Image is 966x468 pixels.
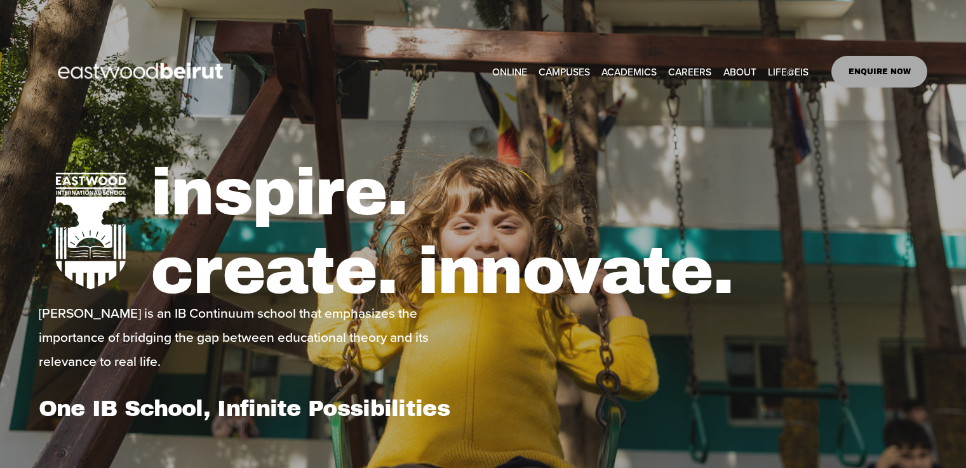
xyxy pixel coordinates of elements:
[768,62,808,81] a: folder dropdown
[39,39,246,104] img: EastwoodIS Global Site
[151,153,927,311] h1: inspire. create. innovate.
[668,62,711,81] a: CAREERS
[768,63,808,81] span: LIFE@EIS
[39,395,480,422] h1: One IB School, Infinite Possibilities
[831,56,927,88] a: ENQUIRE NOW
[601,62,657,81] a: folder dropdown
[539,63,590,81] span: CAMPUSES
[39,301,480,373] p: [PERSON_NAME] is an IB Continuum school that emphasizes the importance of bridging the gap betwee...
[723,63,756,81] span: ABOUT
[601,63,657,81] span: ACADEMICS
[539,62,590,81] a: folder dropdown
[723,62,756,81] a: folder dropdown
[492,62,527,81] a: ONLINE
